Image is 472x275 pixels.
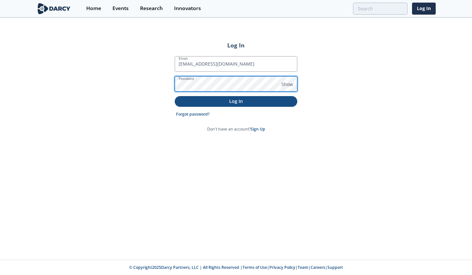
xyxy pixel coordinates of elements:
label: Password [179,76,194,81]
img: logo-wide.svg [36,3,72,14]
a: Privacy Policy [269,265,295,270]
button: Log In [175,96,297,107]
a: Log In [412,3,436,15]
a: Support [327,265,343,270]
p: Don't have an account? [207,126,265,132]
a: Team [298,265,308,270]
a: Terms of Use [242,265,267,270]
p: © Copyright 2025 Darcy Partners, LLC | All Rights Reserved | | | | | [12,265,460,270]
h2: Log In [175,41,297,49]
div: Innovators [174,6,201,11]
label: Email [179,56,188,61]
div: Home [86,6,101,11]
div: Events [112,6,129,11]
span: Show [281,81,293,88]
p: Log In [179,98,293,105]
div: Research [140,6,163,11]
input: Advanced Search [353,3,407,15]
a: Sign Up [251,126,265,132]
a: Forgot password? [176,111,210,117]
a: Careers [311,265,325,270]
